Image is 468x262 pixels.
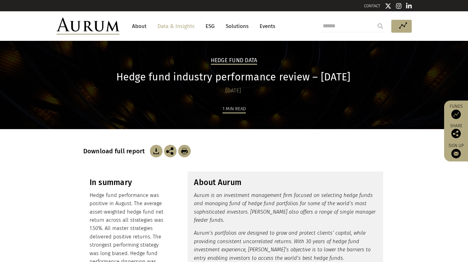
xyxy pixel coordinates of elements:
[194,230,371,261] em: Aurum’s portfolios are designed to grow and protect clients’ capital, while providing consistent ...
[364,3,380,8] a: CONTACT
[447,124,465,138] div: Share
[374,20,387,32] input: Submit
[154,20,198,32] a: Data & Insights
[451,149,461,158] img: Sign up to our newsletter
[447,104,465,119] a: Funds
[211,57,257,65] h2: Hedge Fund Data
[451,129,461,138] img: Share this post
[83,147,148,155] h3: Download full report
[90,178,168,187] h3: In summary
[83,86,383,95] div: [DATE]
[178,145,191,157] img: Download Article
[194,192,376,223] em: Aurum is an investment management firm focused on selecting hedge funds and managing fund of hedg...
[202,20,218,32] a: ESG
[150,145,162,157] img: Download Article
[57,18,119,35] img: Aurum
[406,3,412,9] img: Linkedin icon
[451,110,461,119] img: Access Funds
[83,71,383,83] h1: Hedge fund industry performance review – [DATE]
[223,105,246,113] div: 1 min read
[129,20,150,32] a: About
[194,178,377,187] h3: About Aurum
[223,20,252,32] a: Solutions
[447,143,465,158] a: Sign up
[396,3,402,9] img: Instagram icon
[256,20,275,32] a: Events
[164,145,177,157] img: Share this post
[385,3,391,9] img: Twitter icon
